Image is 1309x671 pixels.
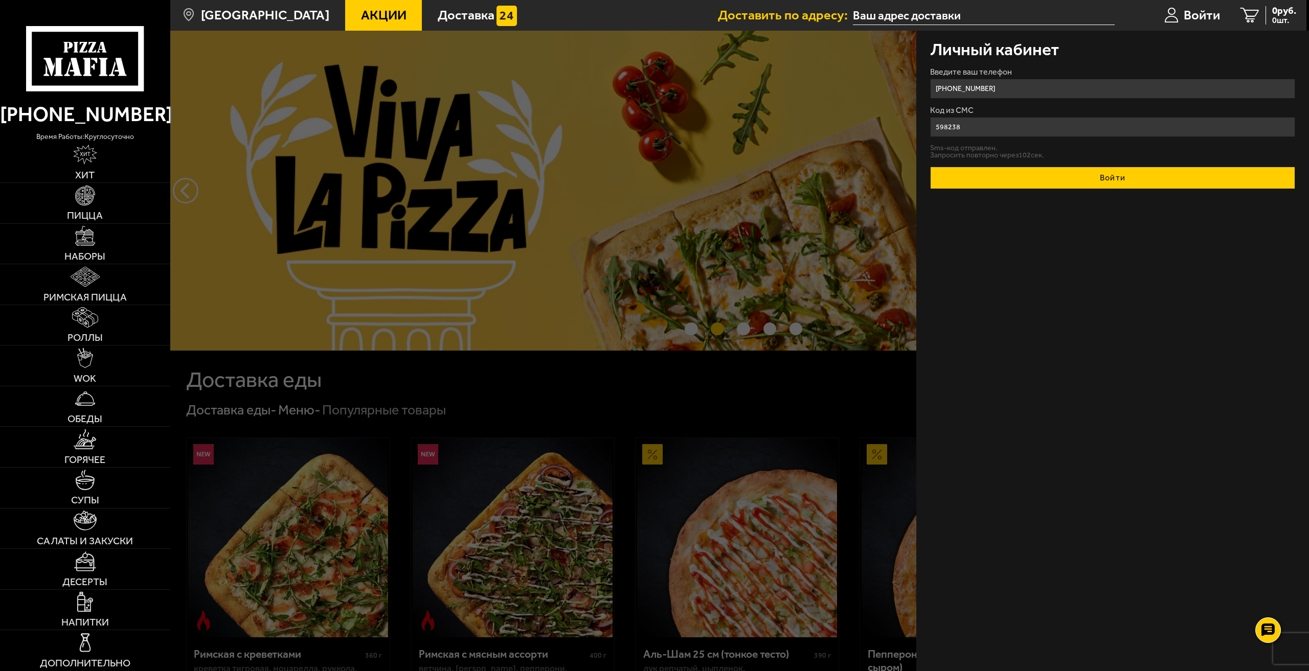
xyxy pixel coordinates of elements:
[37,536,133,546] span: Салаты и закуски
[1184,9,1220,22] span: Войти
[930,152,1296,159] p: Запросить повторно через 102 сек.
[853,6,1115,25] input: Ваш адрес доставки
[43,292,127,303] span: Римская пицца
[67,414,102,424] span: Обеды
[62,577,107,587] span: Десерты
[67,211,103,221] span: Пицца
[71,495,99,505] span: Супы
[718,9,853,22] span: Доставить по адресу:
[75,170,95,180] span: Хит
[74,374,96,384] span: WOK
[438,9,494,22] span: Доставка
[67,333,103,343] span: Роллы
[361,9,407,22] span: Акции
[40,658,130,668] span: Дополнительно
[64,251,105,262] span: Наборы
[930,167,1296,189] button: Войти
[201,9,329,22] span: [GEOGRAPHIC_DATA]
[61,617,109,628] span: Напитки
[496,6,517,26] img: 15daf4d41897b9f0e9f617042186c801.svg
[930,145,1296,152] p: Sms-код отправлен.
[930,41,1059,58] h3: Личный кабинет
[930,106,1296,114] label: Код из СМС
[853,6,1115,25] span: Санкт-Петербург, Комендантский проспект, 25к1
[930,68,1296,76] label: Введите ваш телефон
[1272,16,1296,25] span: 0 шт.
[1272,6,1296,16] span: 0 руб.
[64,455,105,465] span: Горячее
